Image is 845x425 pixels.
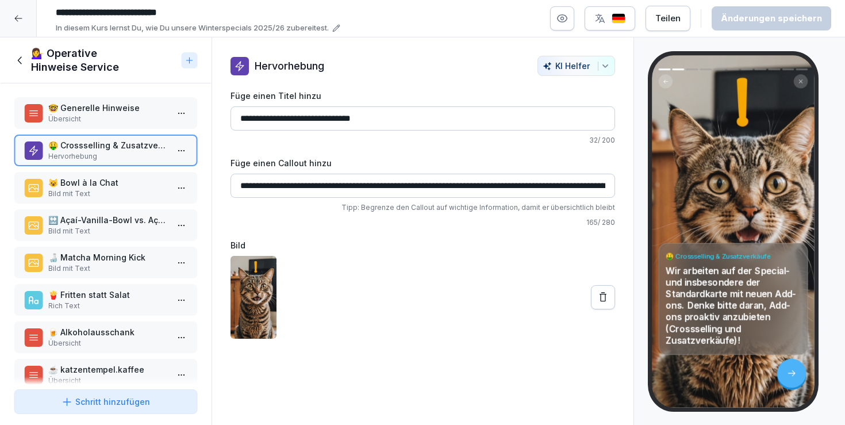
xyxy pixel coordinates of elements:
[48,226,168,236] p: Bild mit Text
[721,12,822,25] div: Änderungen speichern
[14,172,198,204] div: 😺 Bowl à la ChatBild mit Text
[14,284,198,316] div: 🍟 Fritten statt SalatRich Text
[31,47,177,74] h1: 💁‍♀️ Operative Hinweise Service
[646,6,690,31] button: Teilen
[231,239,615,251] label: Bild
[665,265,800,346] p: Wir arbeiten auf der Special- und insbesondere der Standardkarte mit neuen Add-ons. Denke bitte d...
[48,114,168,124] p: Übersicht
[62,396,150,408] div: Schritt hinzufügen
[48,301,168,311] p: Rich Text
[48,289,168,301] p: 🍟 Fritten statt Salat
[48,326,168,338] p: 🍺 Alkoholausschank
[231,202,615,213] p: Tipp: Begrenze den Callout auf wichtige Information, damit er übersichtlich bleibt
[655,12,681,25] div: Teilen
[612,13,625,24] img: de.svg
[48,251,168,263] p: 🍶 Matcha Morning Kick
[48,102,168,114] p: 🤓 Generelle Hinweise
[231,256,276,339] img: dk961gkpnpyh7nwqfqrah5o8.png
[48,177,168,189] p: 😺 Bowl à la Chat
[14,247,198,278] div: 🍶 Matcha Morning KickBild mit Text
[14,321,198,353] div: 🍺 AlkoholausschankÜbersicht
[48,363,168,376] p: ☕️ katzentempel.kaffee
[543,61,610,71] div: KI Helfer
[14,135,198,166] div: 🤑 Crossselling & ZusatzverkäufeHervorhebung
[48,189,168,199] p: Bild mit Text
[48,151,168,162] p: Hervorhebung
[14,97,198,129] div: 🤓 Generelle HinweiseÜbersicht
[48,376,168,386] p: Übersicht
[48,338,168,349] p: Übersicht
[255,58,324,74] p: Hervorhebung
[48,263,168,274] p: Bild mit Text
[665,252,800,261] h4: 🤑 Crossselling & Zusatzverkäufe
[14,359,198,390] div: ☕️ katzentempel.kaffeeÜbersicht
[14,389,198,414] button: Schritt hinzufügen
[14,209,198,241] div: 🔛 Açaí-Vanilla-Bowl vs. Açaí-Vanilla-CrunchBild mit Text
[56,22,329,34] p: In diesem Kurs lernst Du, wie Du unsere Winterspecials 2025/26 zubereitest.
[231,135,615,146] p: 32 / 200
[712,6,831,30] button: Änderungen speichern
[48,139,168,151] p: 🤑 Crossselling & Zusatzverkäufe
[231,217,615,228] p: 165 / 280
[48,214,168,226] p: 🔛 Açaí-Vanilla-Bowl vs. Açaí-Vanilla-Crunch
[231,157,615,169] label: Füge einen Callout hinzu
[537,56,615,76] button: KI Helfer
[231,90,615,102] label: Füge einen Titel hinzu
